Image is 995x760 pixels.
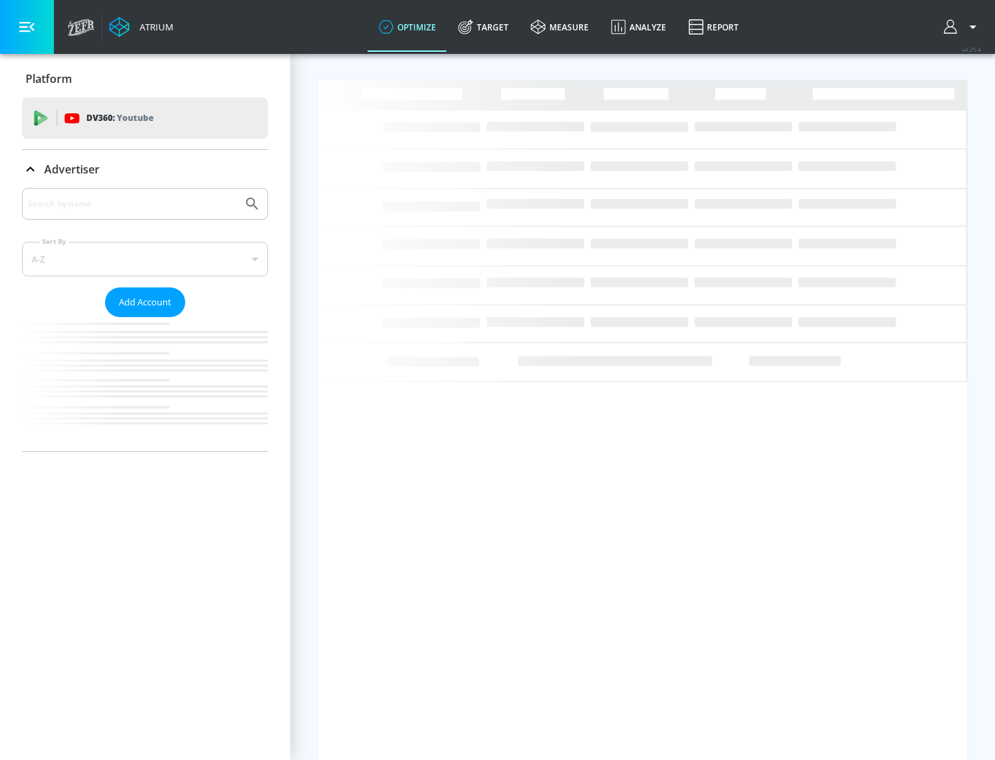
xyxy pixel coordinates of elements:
[119,294,171,310] span: Add Account
[22,242,268,276] div: A-Z
[134,21,173,33] div: Atrium
[44,162,99,177] p: Advertiser
[22,150,268,189] div: Advertiser
[109,17,173,37] a: Atrium
[368,2,447,52] a: optimize
[22,97,268,139] div: DV360: Youtube
[39,237,69,246] label: Sort By
[962,46,981,53] span: v 4.25.4
[22,188,268,451] div: Advertiser
[22,59,268,98] div: Platform
[22,317,268,451] nav: list of Advertiser
[86,111,153,126] p: DV360:
[105,287,185,317] button: Add Account
[447,2,520,52] a: Target
[28,195,237,213] input: Search by name
[26,71,72,86] p: Platform
[117,111,153,125] p: Youtube
[600,2,677,52] a: Analyze
[677,2,750,52] a: Report
[520,2,600,52] a: measure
